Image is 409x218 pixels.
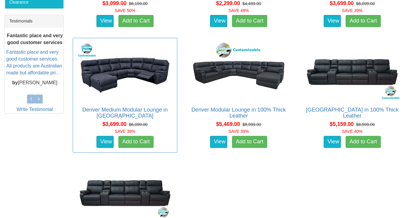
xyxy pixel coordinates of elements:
[210,15,227,27] a: View
[228,8,249,13] font: SAVE 48%
[129,122,148,127] del: $6,099.00
[216,121,240,127] span: $5,469.00
[6,79,63,86] p: [PERSON_NAME]
[115,8,135,13] font: SAVE 50%
[232,136,267,148] a: Add to Cart
[102,0,127,6] span: $3,099.00
[102,121,127,127] span: $3,699.00
[129,1,148,6] del: $6,199.00
[190,41,288,101] img: Denver Modular Lounge in 100% Thick Leather
[5,15,63,27] div: Testimonials
[96,136,114,148] a: View
[303,41,401,101] img: Denver Theatre Lounge in 100% Thick Leather
[6,49,62,75] a: Fantastic place and very good customer services. All products are Australian made but affordable ...
[330,121,354,127] span: $5,159.00
[342,8,362,13] font: SAVE 39%
[96,15,114,27] a: View
[228,129,249,134] font: SAVE 39%
[346,136,381,148] a: Add to Cart
[118,136,154,148] a: Add to Cart
[346,15,381,27] a: Add to Cart
[191,107,286,119] a: Denver Modular Lounge in 100% Thick Leather
[115,129,135,134] font: SAVE 39%
[216,0,240,6] span: $2,299.00
[82,107,168,119] a: Denver Medium Modular Lounge in [GEOGRAPHIC_DATA]
[356,1,375,6] del: $6,099.00
[118,15,154,27] a: Add to Cart
[243,122,261,127] del: $8,999.00
[12,80,18,85] b: by
[342,129,362,134] font: SAVE 40%
[17,107,53,112] a: Write Testimonial
[324,136,341,148] a: View
[210,136,227,148] a: View
[306,107,398,119] a: [GEOGRAPHIC_DATA] in 100% Thick Leather
[232,15,267,27] a: Add to Cart
[330,0,354,6] span: $3,699.00
[356,122,375,127] del: $8,599.00
[76,41,174,101] img: Denver Medium Modular Lounge in Fabric
[243,1,261,6] del: $4,499.00
[7,33,63,45] b: Fantastic place and very good customer services
[324,15,341,27] a: View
